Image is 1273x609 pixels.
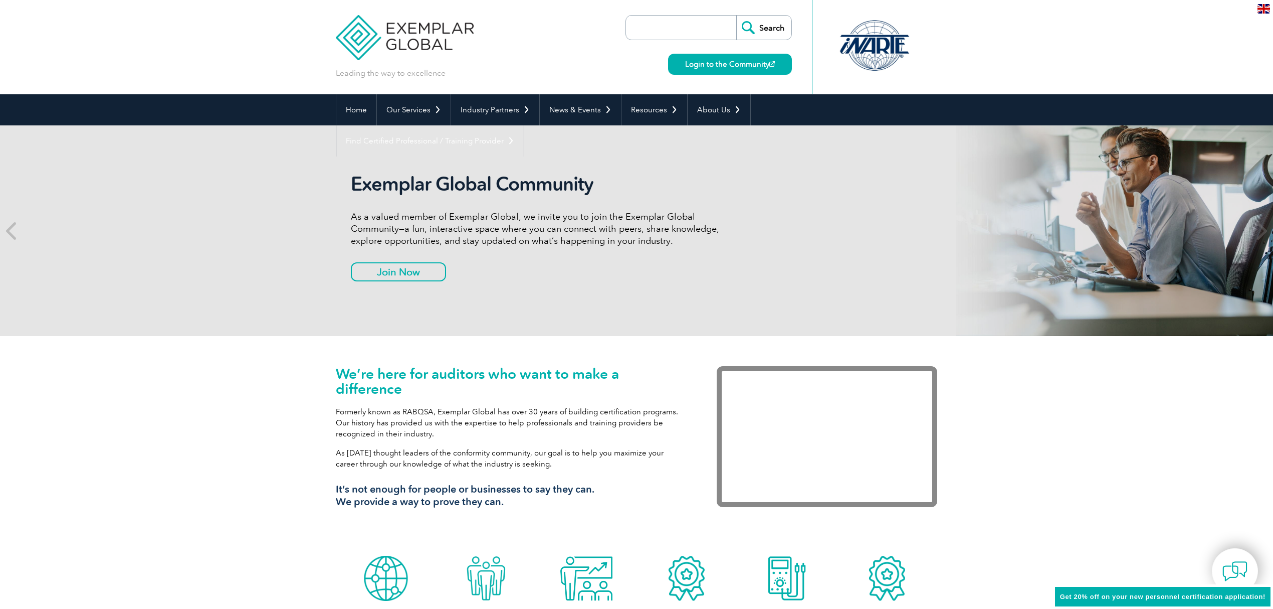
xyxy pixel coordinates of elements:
[351,173,727,196] h2: Exemplar Global Community
[351,262,446,281] a: Join Now
[540,94,621,125] a: News & Events
[336,94,376,125] a: Home
[336,366,687,396] h1: We’re here for auditors who want to make a difference
[1060,593,1265,600] span: Get 20% off on your new personnel certification application!
[336,125,524,157] a: Find Certified Professional / Training Provider
[451,94,539,125] a: Industry Partners
[377,94,451,125] a: Our Services
[668,54,792,75] a: Login to the Community
[688,94,750,125] a: About Us
[769,61,775,67] img: open_square.png
[351,211,727,247] p: As a valued member of Exemplar Global, we invite you to join the Exemplar Global Community—a fun,...
[336,447,687,470] p: As [DATE] thought leaders of the conformity community, our goal is to help you maximize your care...
[1222,559,1247,584] img: contact-chat.png
[736,16,791,40] input: Search
[1257,4,1270,14] img: en
[336,483,687,508] h3: It’s not enough for people or businesses to say they can. We provide a way to prove they can.
[717,366,937,507] iframe: Exemplar Global: Working together to make a difference
[621,94,687,125] a: Resources
[336,68,446,79] p: Leading the way to excellence
[336,406,687,439] p: Formerly known as RABQSA, Exemplar Global has over 30 years of building certification programs. O...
